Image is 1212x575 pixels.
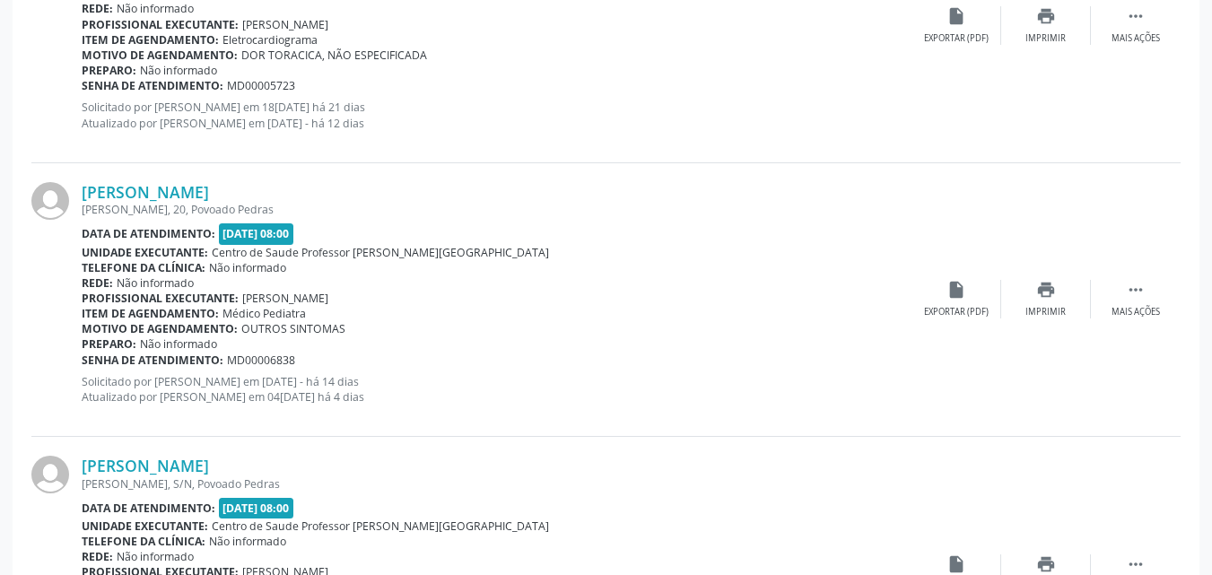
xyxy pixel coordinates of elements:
div: Mais ações [1112,32,1160,45]
b: Telefone da clínica: [82,534,205,549]
span: OUTROS SINTOMAS [241,321,345,336]
p: Solicitado por [PERSON_NAME] em [DATE] - há 14 dias Atualizado por [PERSON_NAME] em 04[DATE] há 4... [82,374,911,405]
i: insert_drive_file [946,554,966,574]
span: Médico Pediatra [222,306,306,321]
b: Item de agendamento: [82,32,219,48]
b: Unidade executante: [82,518,208,534]
div: Mais ações [1112,306,1160,318]
b: Data de atendimento: [82,226,215,241]
div: [PERSON_NAME], 20, Povoado Pedras [82,202,911,217]
i: print [1036,554,1056,574]
b: Rede: [82,1,113,16]
b: Data de atendimento: [82,501,215,516]
span: [DATE] 08:00 [219,498,294,518]
b: Motivo de agendamento: [82,48,238,63]
a: [PERSON_NAME] [82,182,209,202]
i: insert_drive_file [946,280,966,300]
p: Solicitado por [PERSON_NAME] em 18[DATE] há 21 dias Atualizado por [PERSON_NAME] em [DATE] - há 1... [82,100,911,130]
span: Não informado [140,336,217,352]
span: Não informado [117,549,194,564]
b: Telefone da clínica: [82,260,205,275]
div: Imprimir [1025,32,1066,45]
b: Preparo: [82,336,136,352]
span: DOR TORACICA, NÃO ESPECIFICADA [241,48,427,63]
b: Rede: [82,275,113,291]
b: Motivo de agendamento: [82,321,238,336]
span: MD00006838 [227,353,295,368]
b: Senha de atendimento: [82,78,223,93]
span: Eletrocardiograma [222,32,318,48]
i: print [1036,280,1056,300]
img: img [31,182,69,220]
i:  [1126,6,1146,26]
i: print [1036,6,1056,26]
div: Exportar (PDF) [924,306,989,318]
b: Item de agendamento: [82,306,219,321]
a: [PERSON_NAME] [82,456,209,475]
span: MD00005723 [227,78,295,93]
span: [PERSON_NAME] [242,17,328,32]
span: Não informado [117,1,194,16]
span: [PERSON_NAME] [242,291,328,306]
i:  [1126,280,1146,300]
img: img [31,456,69,493]
i:  [1126,554,1146,574]
i: insert_drive_file [946,6,966,26]
b: Unidade executante: [82,245,208,260]
b: Profissional executante: [82,291,239,306]
span: Não informado [209,534,286,549]
span: Centro de Saude Professor [PERSON_NAME][GEOGRAPHIC_DATA] [212,245,549,260]
b: Preparo: [82,63,136,78]
span: [DATE] 08:00 [219,223,294,244]
div: Imprimir [1025,306,1066,318]
div: [PERSON_NAME], S/N, Povoado Pedras [82,476,911,492]
b: Senha de atendimento: [82,353,223,368]
span: Não informado [140,63,217,78]
span: Centro de Saude Professor [PERSON_NAME][GEOGRAPHIC_DATA] [212,518,549,534]
span: Não informado [117,275,194,291]
b: Rede: [82,549,113,564]
b: Profissional executante: [82,17,239,32]
div: Exportar (PDF) [924,32,989,45]
span: Não informado [209,260,286,275]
